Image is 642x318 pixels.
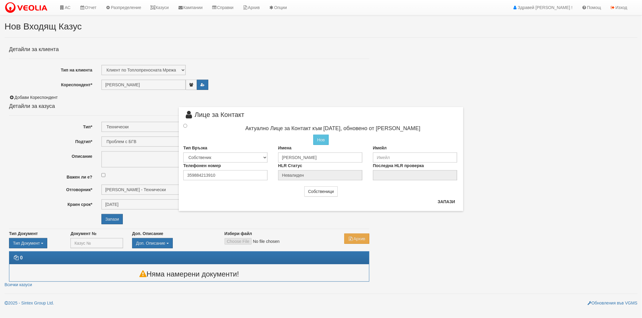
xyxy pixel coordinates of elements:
[207,126,459,132] h4: Актуално Лице за Контакт към [DATE], обновено от [PERSON_NAME]
[278,145,291,151] label: Имена
[373,163,424,169] label: Последна HLR проверка
[373,152,457,163] input: Имейл
[5,2,50,14] img: VeoliaLogo.png
[373,145,387,151] label: Имейл
[278,152,362,163] input: Имена
[434,197,459,206] button: Запази
[183,112,244,123] span: Лице за Контакт
[183,170,268,180] input: Телефонен номер
[183,145,207,151] label: Тип Връзка
[183,163,221,169] label: Телефонен номер
[313,135,329,145] button: Нов
[304,186,338,197] button: Собственици
[278,163,302,169] label: HLR Статус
